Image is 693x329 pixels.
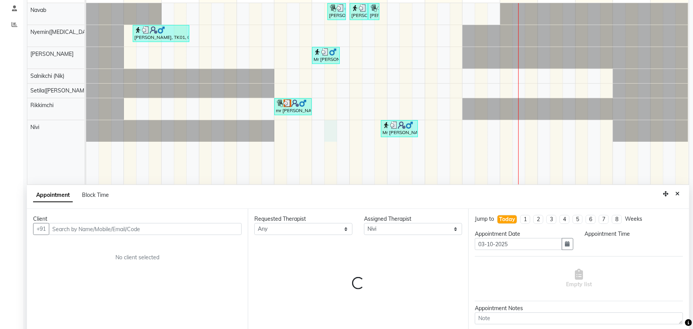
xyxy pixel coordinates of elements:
li: 2 [533,215,543,224]
input: Search by Name/Mobile/Email/Code [49,223,242,235]
button: Close [672,188,683,200]
span: Empty list [566,269,592,289]
span: Nivi [30,124,39,131]
span: Salnikchi (Nik) [30,72,64,79]
div: Appointment Time [585,230,683,238]
div: Appointment Date [475,230,573,238]
div: Jump to [475,215,494,223]
li: 4 [559,215,569,224]
span: Nyemin([MEDICAL_DATA]) [30,29,95,35]
div: [PERSON_NAME], TK01, 09:15 AM-10:45 AM, Traditional Swedish Relaxation Therapy (For Men) 90 Min [134,26,189,41]
div: Appointment Notes [475,304,683,312]
li: 5 [573,215,583,224]
span: Rikkimchi [30,102,53,109]
div: mr [PERSON_NAME], TK02, 01:00 PM-02:00 PM, Balinese Massage Therapy (For Men) 60 Min [275,99,311,114]
span: Navab [30,7,46,13]
li: 8 [612,215,622,224]
div: [PERSON_NAME], TK03, 03:00 PM-03:30 PM, Hair Cut ([DEMOGRAPHIC_DATA]) [351,4,367,19]
li: 1 [520,215,530,224]
div: [PERSON_NAME], TK03, 02:25 PM-02:55 PM, Shampoo,Conditioner,Blowdry([DEMOGRAPHIC_DATA]) [328,4,345,19]
input: yyyy-mm-dd [475,238,562,250]
span: Appointment [33,188,73,202]
span: Setila([PERSON_NAME]) [30,87,90,94]
div: Weeks [625,215,642,223]
div: Today [499,215,515,223]
div: No client selected [52,253,223,262]
li: 7 [599,215,609,224]
span: [PERSON_NAME] [30,50,73,57]
div: [PERSON_NAME], TK03, 03:30 PM-03:45 PM, Shaving [369,4,379,19]
div: Client [33,215,242,223]
li: 3 [546,215,556,224]
li: 6 [586,215,596,224]
button: +91 [33,223,49,235]
div: Mr [PERSON_NAME], TK05, 03:50 PM-04:50 PM, Traditional Swedish Relaxation Therapy (For Women) 60 Min [382,121,417,136]
span: Block Time [82,191,109,198]
div: Requested Therapist [254,215,352,223]
div: Assigned Therapist [364,215,462,223]
div: Mr [PERSON_NAME] Hotel Owner, TK04, 02:00 PM-02:45 PM, Hair Wash With Shampoo and Styling ([DEMOG... [313,48,339,63]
